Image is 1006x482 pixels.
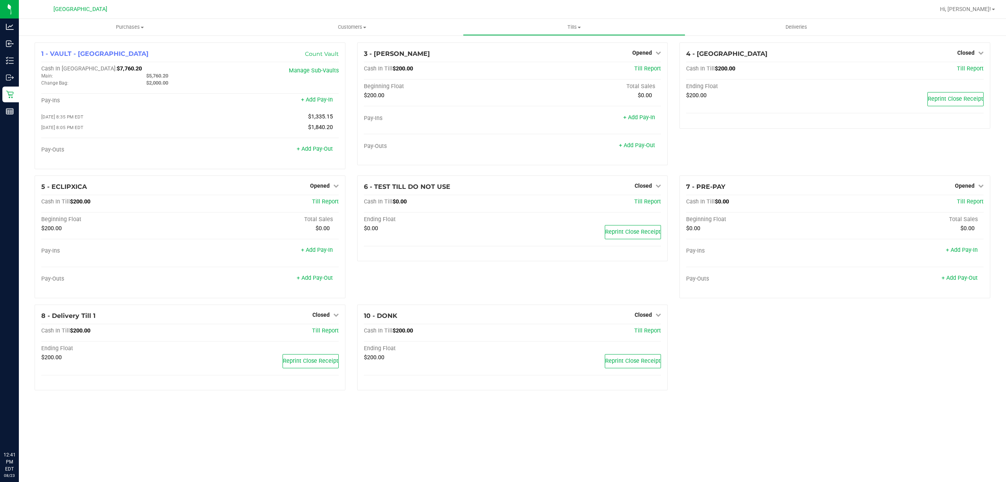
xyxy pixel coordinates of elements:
span: Cash In Till [686,65,715,72]
div: Ending Float [686,83,835,90]
a: + Add Pay-Out [297,275,333,281]
span: Cash In Till [686,198,715,205]
a: + Add Pay-Out [619,142,655,149]
div: Ending Float [41,345,190,352]
span: Opened [955,183,975,189]
span: $0.00 [638,92,652,99]
span: 1 - VAULT - [GEOGRAPHIC_DATA] [41,50,149,57]
span: $200.00 [70,327,90,334]
span: $0.00 [364,225,378,232]
span: $200.00 [686,92,707,99]
span: [GEOGRAPHIC_DATA] [53,6,107,13]
inline-svg: Analytics [6,23,14,31]
a: Till Report [634,198,661,205]
div: Total Sales [512,83,661,90]
a: Customers [241,19,463,35]
div: Pay-Outs [41,275,190,283]
div: Beginning Float [686,216,835,223]
span: $200.00 [41,225,62,232]
span: $2,000.00 [146,80,168,86]
button: Reprint Close Receipt [283,354,339,368]
div: Pay-Ins [364,115,512,122]
span: Reprint Close Receipt [283,358,338,364]
a: Till Report [312,198,339,205]
a: Till Report [634,327,661,334]
span: Cash In Till [364,327,393,334]
button: Reprint Close Receipt [927,92,984,106]
a: + Add Pay-Out [297,146,333,152]
span: $1,335.15 [308,113,333,120]
a: + Add Pay-Out [942,275,978,281]
span: Closed [957,50,975,56]
span: Closed [635,312,652,318]
span: $200.00 [364,354,384,361]
span: 10 - DONK [364,312,397,319]
a: Till Report [634,65,661,72]
a: + Add Pay-In [623,114,655,121]
inline-svg: Reports [6,107,14,115]
a: Tills [463,19,685,35]
div: Beginning Float [364,83,512,90]
span: 5 - ECLIPXICA [41,183,87,190]
span: $200.00 [393,327,413,334]
span: Reprint Close Receipt [605,358,661,364]
span: Cash In Till [364,65,393,72]
span: Main: [41,73,53,79]
span: $0.00 [686,225,700,232]
span: $0.00 [393,198,407,205]
span: $0.00 [715,198,729,205]
span: Reprint Close Receipt [928,96,983,102]
span: $200.00 [715,65,735,72]
div: Pay-Outs [686,275,835,283]
div: Beginning Float [41,216,190,223]
span: Till Report [957,65,984,72]
span: Till Report [312,327,339,334]
a: Deliveries [685,19,907,35]
div: Total Sales [190,216,338,223]
span: Purchases [19,24,241,31]
span: $0.00 [960,225,975,232]
span: Customers [241,24,463,31]
span: $7,760.20 [117,65,142,72]
inline-svg: Inventory [6,57,14,65]
p: 08/23 [4,473,15,478]
a: + Add Pay-In [301,96,333,103]
a: Purchases [19,19,241,35]
span: Cash In Till [364,198,393,205]
span: $200.00 [393,65,413,72]
div: Pay-Ins [686,247,835,255]
span: $200.00 [41,354,62,361]
div: Pay-Ins [41,97,190,104]
span: $1,840.20 [308,124,333,131]
span: Deliveries [775,24,818,31]
span: Reprint Close Receipt [605,229,661,235]
span: Closed [312,312,330,318]
inline-svg: Inbound [6,40,14,48]
span: 8 - Delivery Till 1 [41,312,95,319]
a: Count Vault [305,50,339,57]
inline-svg: Outbound [6,74,14,81]
div: Pay-Outs [41,146,190,153]
span: Closed [635,183,652,189]
span: $200.00 [364,92,384,99]
a: Manage Sub-Vaults [289,67,339,74]
span: Opened [310,183,330,189]
inline-svg: Retail [6,90,14,98]
span: Cash In Till [41,327,70,334]
div: Ending Float [364,216,512,223]
p: 12:41 PM EDT [4,451,15,473]
span: Opened [632,50,652,56]
span: $0.00 [316,225,330,232]
span: 4 - [GEOGRAPHIC_DATA] [686,50,767,57]
iframe: Resource center [8,419,31,443]
div: Ending Float [364,345,512,352]
a: Till Report [957,198,984,205]
a: + Add Pay-In [946,247,978,253]
span: $200.00 [70,198,90,205]
a: + Add Pay-In [301,247,333,253]
span: [DATE] 8:35 PM EDT [41,114,83,120]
